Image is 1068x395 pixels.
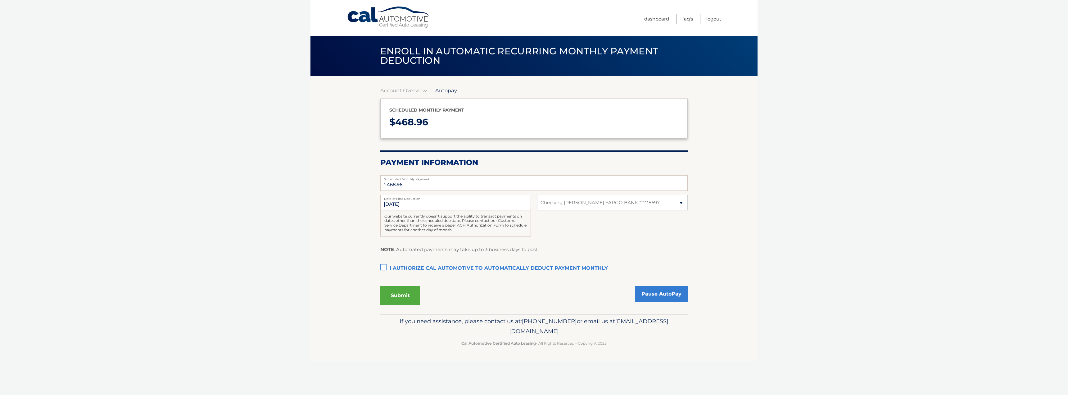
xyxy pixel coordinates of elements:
label: Date of First Deduction [380,195,531,200]
span: Enroll in automatic recurring monthly payment deduction [380,45,658,66]
a: FAQ's [682,14,693,24]
span: 468.96 [395,116,428,128]
a: Cal Automotive [347,6,431,28]
h2: Payment Information [380,158,688,167]
span: Autopay [435,87,457,94]
input: Payment Amount [380,175,688,191]
span: [PHONE_NUMBER] [522,318,577,325]
a: Pause AutoPay [635,286,688,302]
a: Dashboard [644,14,669,24]
p: If you need assistance, please contact us at: or email us at [384,316,684,336]
label: Scheduled Monthly Payment [380,175,688,180]
p: $ [389,114,679,131]
a: Account Overview [380,87,427,94]
p: Scheduled monthly payment [389,106,679,114]
input: Payment Date [380,195,531,210]
strong: Cal Automotive Certified Auto Leasing [461,341,536,346]
span: | [430,87,432,94]
label: I authorize cal automotive to automatically deduct payment monthly [380,262,688,275]
button: Submit [380,286,420,305]
a: Logout [706,14,721,24]
div: Our website currently doesn't support the ability to transact payments on dates other than the sc... [380,210,531,237]
p: : Automated payments may take up to 3 business days to post. [380,246,538,254]
p: - All Rights Reserved - Copyright 2025 [384,340,684,347]
strong: NOTE [380,246,394,252]
span: [EMAIL_ADDRESS][DOMAIN_NAME] [509,318,668,335]
span: $ [382,177,388,191]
